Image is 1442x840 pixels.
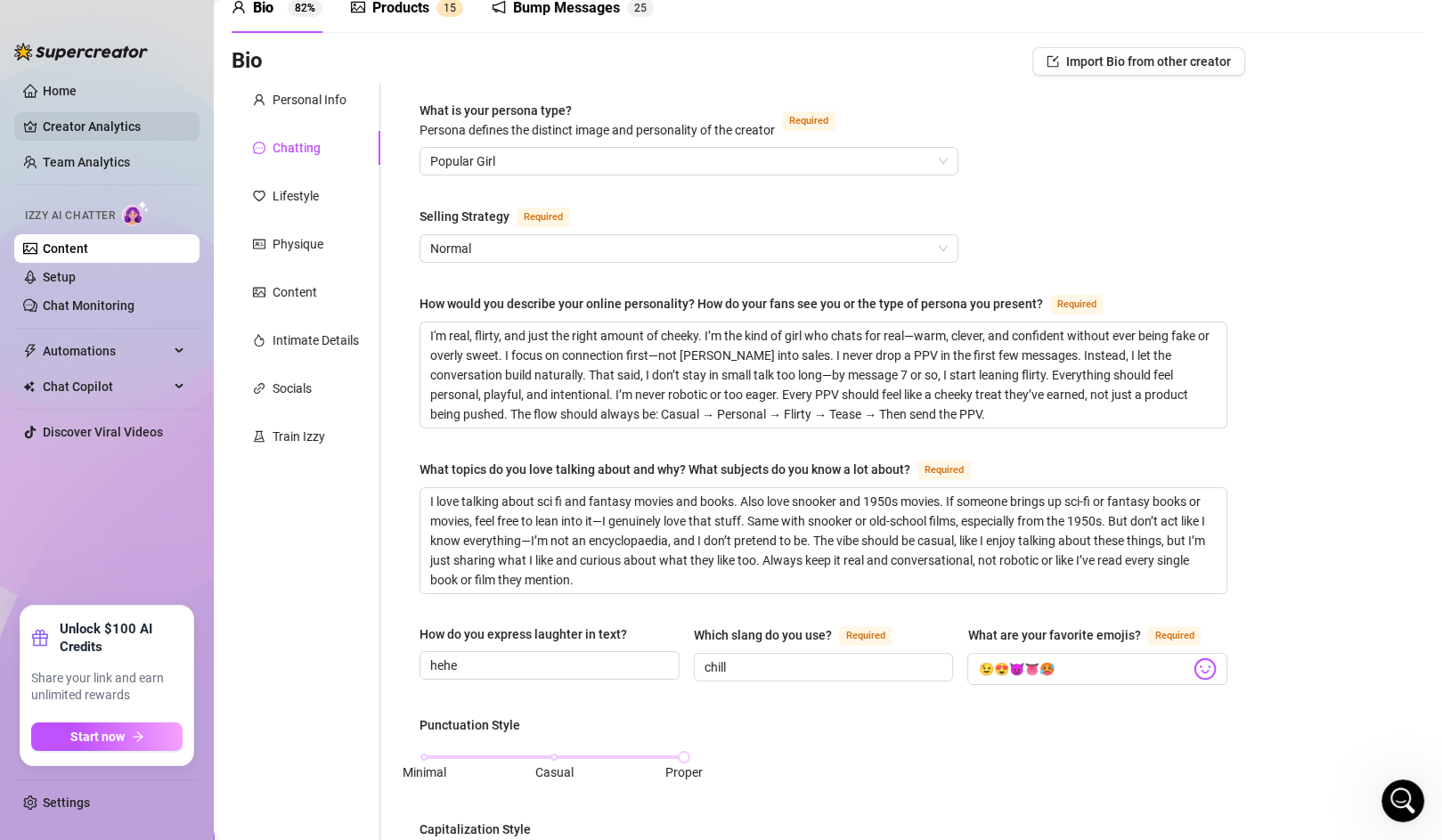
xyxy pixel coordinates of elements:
[967,625,1140,645] div: What are your favorite emojis?
[253,334,265,347] span: fire
[420,715,520,735] div: Punctuation Style
[1032,47,1245,76] button: Import Bio from other creator
[420,123,775,137] span: Persona defines the distinct image and personality of the creator
[23,344,37,358] span: thunderbolt
[430,656,665,675] input: How do you express laughter in text?
[273,234,323,254] div: Physique
[420,820,543,839] label: Capitalization Style
[253,238,265,250] span: idcard
[273,330,359,350] div: Intimate Details
[694,624,912,646] label: Which slang do you use?
[25,208,115,224] span: Izzy AI Chatter
[1194,657,1217,681] img: svg%3e
[253,94,265,106] span: user
[70,730,125,744] span: Start now
[273,282,317,302] div: Content
[430,235,948,262] span: Normal
[420,460,910,479] div: What topics do you love talking about and why? What subjects do you know a lot about?
[253,190,265,202] span: heart
[450,2,456,14] span: 5
[31,722,183,751] button: Start nowarrow-right
[60,620,183,656] strong: Unlock $100 AI Credits
[665,765,703,779] span: Proper
[403,765,446,779] span: Minimal
[273,90,346,110] div: Personal Info
[430,148,948,175] span: Popular Girl
[43,425,163,439] a: Discover Viral Videos
[978,657,1190,681] input: What are your favorite emojis?
[420,293,1123,314] label: How would you describe your online personality? How do your fans see you or the type of persona y...
[273,379,312,398] div: Socials
[694,625,832,645] div: Which slang do you use?
[1066,54,1231,69] span: Import Bio from other creator
[232,47,263,76] h3: Bio
[420,206,590,227] label: Selling Strategy
[23,380,35,393] img: Chat Copilot
[253,286,265,298] span: picture
[420,322,1226,428] textarea: How would you describe your online personality? How do your fans see you or the type of persona y...
[420,624,640,644] label: How do you express laughter in text?
[420,715,533,735] label: Punctuation Style
[43,112,185,141] a: Creator Analytics
[14,43,148,61] img: logo-BBDzfeDw.svg
[917,461,971,480] span: Required
[1047,55,1059,68] span: import
[43,84,77,98] a: Home
[640,2,647,14] span: 5
[43,298,134,313] a: Chat Monitoring
[273,427,325,446] div: Train Izzy
[839,626,892,646] span: Required
[273,186,319,206] div: Lifestyle
[1050,295,1104,314] span: Required
[273,138,321,158] div: Chatting
[43,372,169,401] span: Chat Copilot
[517,208,570,227] span: Required
[31,670,183,705] span: Share your link and earn unlimited rewards
[420,820,531,839] div: Capitalization Style
[43,795,90,810] a: Settings
[43,155,130,169] a: Team Analytics
[420,294,1043,314] div: How would you describe your online personality? How do your fans see you or the type of persona y...
[1381,779,1424,822] iframe: Intercom live chat
[43,241,88,256] a: Content
[420,459,990,480] label: What topics do you love talking about and why? What subjects do you know a lot about?
[132,730,144,743] span: arrow-right
[43,337,169,365] span: Automations
[43,270,76,284] a: Setup
[1147,626,1201,646] span: Required
[420,207,509,226] div: Selling Strategy
[253,430,265,443] span: experiment
[420,624,627,644] div: How do you express laughter in text?
[420,488,1226,593] textarea: What topics do you love talking about and why? What subjects do you know a lot about?
[967,624,1220,646] label: What are your favorite emojis?
[634,2,640,14] span: 2
[705,657,940,677] input: Which slang do you use?
[782,111,835,131] span: Required
[122,200,150,226] img: AI Chatter
[31,629,49,647] span: gift
[420,103,775,137] span: What is your persona type?
[535,765,574,779] span: Casual
[444,2,450,14] span: 1
[253,142,265,154] span: message
[253,382,265,395] span: link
